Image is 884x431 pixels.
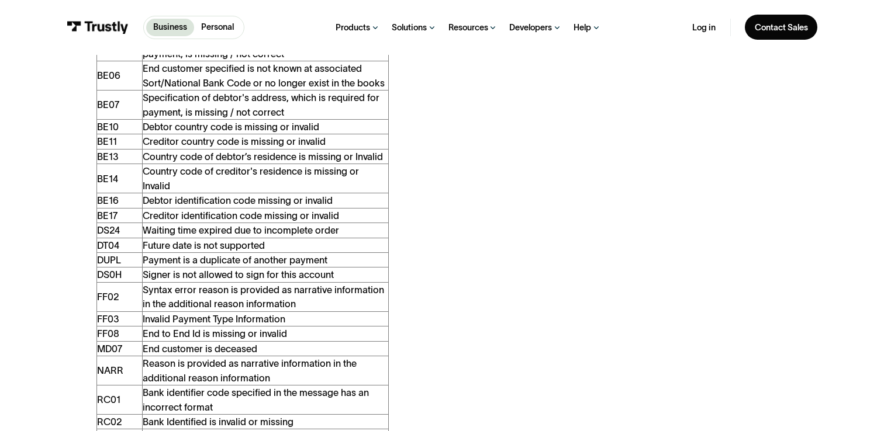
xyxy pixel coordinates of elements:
img: Trustly Logo [67,21,129,34]
td: DS0H [97,267,143,282]
td: Creditor identification code missing or invalid [143,208,389,223]
td: Debtor country code is missing or invalid [143,119,389,134]
td: NARR [97,356,143,385]
div: Contact Sales [755,22,808,33]
td: Syntax error reason is provided as narrative information in the additional reason information [143,282,389,311]
td: BE14 [97,164,143,193]
td: Invalid Payment Type Information [143,311,389,326]
td: End customer specified is not known at associated Sort/National Bank Code or no longer exist in t... [143,61,389,91]
td: BE16 [97,193,143,208]
div: Solutions [392,22,427,33]
a: Personal [194,19,241,36]
td: Waiting time expired due to incomplete order [143,223,389,238]
td: End customer is deceased [143,341,389,356]
td: FF02 [97,282,143,311]
td: FF03 [97,311,143,326]
td: Specification of debtor's address, which is required for payment, is missing / not correct [143,91,389,120]
td: DS24 [97,223,143,238]
a: Log in [692,22,716,33]
td: BE17 [97,208,143,223]
div: Developers [509,22,552,33]
td: Bank Identified is invalid or missing [143,415,389,429]
td: BE11 [97,134,143,149]
td: Bank identifier code specified in the message has an incorrect format [143,385,389,415]
td: BE13 [97,149,143,164]
td: End to End Id is missing or invalid [143,326,389,341]
td: DT04 [97,238,143,252]
td: Payment is a duplicate of another payment [143,253,389,267]
td: BE06 [97,61,143,91]
div: Products [336,22,370,33]
td: BE07 [97,91,143,120]
div: Resources [448,22,488,33]
p: Business [153,21,187,33]
td: Country code of creditor's residence is missing or Invalid [143,164,389,193]
td: Debtor identification code missing or invalid [143,193,389,208]
td: Creditor country code is missing or invalid [143,134,389,149]
a: Contact Sales [745,15,817,40]
td: Reason is provided as narrative information in the additional reason information [143,356,389,385]
td: Signer is not allowed to sign for this account [143,267,389,282]
td: DUPL [97,253,143,267]
td: FF08 [97,326,143,341]
td: RC02 [97,415,143,429]
div: Help [574,22,591,33]
td: RC01 [97,385,143,415]
a: Business [146,19,194,36]
td: Future date is not supported [143,238,389,252]
td: MD07 [97,341,143,356]
td: BE10 [97,119,143,134]
td: Country code of debtor’s residence is missing or Invalid [143,149,389,164]
p: Personal [201,21,234,33]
